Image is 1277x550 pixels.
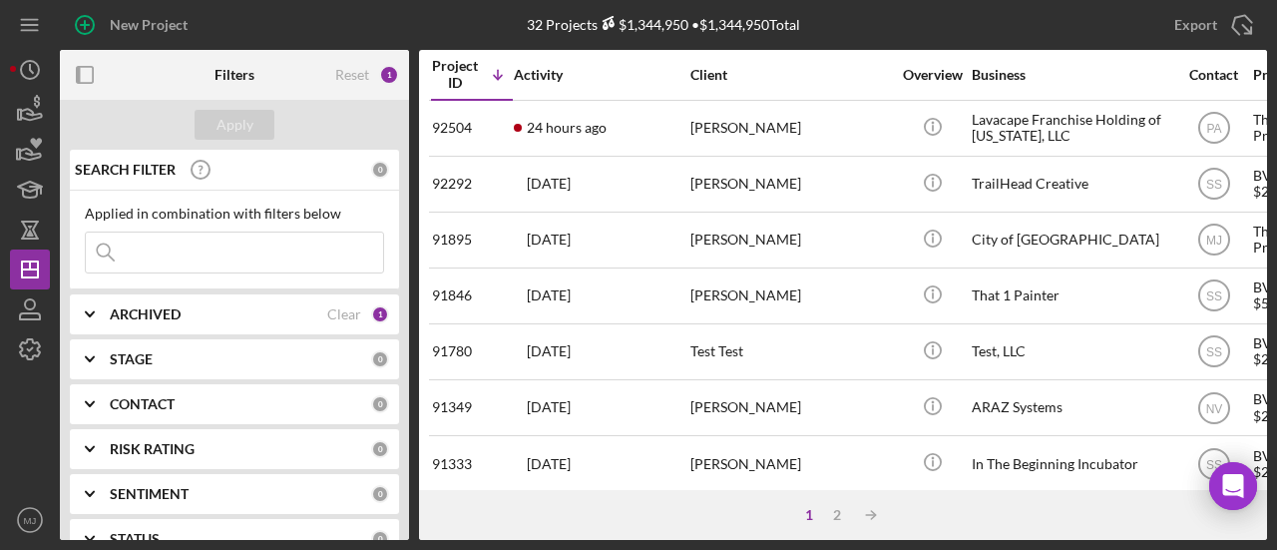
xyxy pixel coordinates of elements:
[972,381,1171,434] div: ARAZ Systems
[527,120,607,136] time: 2025-10-06 18:04
[1174,5,1217,45] div: Export
[432,214,512,267] div: 91895
[823,507,851,523] div: 2
[432,270,512,322] div: 91846
[972,158,1171,211] div: TrailHead Creative
[24,515,37,526] text: MJ
[432,158,512,211] div: 92292
[85,206,384,222] div: Applied in combination with filters below
[972,67,1171,83] div: Business
[690,67,890,83] div: Client
[972,270,1171,322] div: That 1 Painter
[432,381,512,434] div: 91349
[527,343,571,359] time: 2025-09-22 13:45
[527,399,571,415] time: 2025-09-11 19:28
[110,5,188,45] div: New Project
[690,158,890,211] div: [PERSON_NAME]
[110,486,189,502] b: SENTIMENT
[60,5,208,45] button: New Project
[371,395,389,413] div: 0
[432,437,512,490] div: 91333
[795,507,823,523] div: 1
[371,440,389,458] div: 0
[690,270,890,322] div: [PERSON_NAME]
[432,58,478,90] div: Project ID
[371,305,389,323] div: 1
[110,441,195,457] b: RISK RATING
[1205,178,1221,192] text: SS
[216,110,253,140] div: Apply
[432,325,512,378] div: 91780
[514,67,688,83] div: Activity
[327,306,361,322] div: Clear
[690,214,890,267] div: [PERSON_NAME]
[1205,289,1221,303] text: SS
[214,67,254,83] b: Filters
[527,287,571,303] time: 2025-09-23 17:44
[1205,457,1221,471] text: SS
[379,65,399,85] div: 1
[527,456,571,472] time: 2025-09-22 14:24
[195,110,274,140] button: Apply
[527,176,571,192] time: 2025-10-02 11:47
[598,16,688,33] div: $1,344,950
[75,162,176,178] b: SEARCH FILTER
[895,67,970,83] div: Overview
[690,381,890,434] div: [PERSON_NAME]
[110,306,181,322] b: ARCHIVED
[527,232,571,248] time: 2025-09-24 15:15
[110,351,153,367] b: STAGE
[371,350,389,368] div: 0
[110,396,175,412] b: CONTACT
[371,530,389,548] div: 0
[972,214,1171,267] div: City of [GEOGRAPHIC_DATA]
[527,16,800,33] div: 32 Projects • $1,344,950 Total
[110,531,160,547] b: STATUS
[1154,5,1267,45] button: Export
[371,161,389,179] div: 0
[1205,401,1222,415] text: NV
[1209,462,1257,510] div: Open Intercom Messenger
[690,437,890,490] div: [PERSON_NAME]
[972,102,1171,155] div: Lavacape Franchise Holding of [US_STATE], LLC
[972,325,1171,378] div: Test, LLC
[1206,122,1221,136] text: PA
[432,102,512,155] div: 92504
[1206,234,1222,248] text: MJ
[972,437,1171,490] div: In The Beginning Incubator
[1176,67,1251,83] div: Contact
[1205,345,1221,359] text: SS
[10,500,50,540] button: MJ
[335,67,369,83] div: Reset
[690,325,890,378] div: Test Test
[690,102,890,155] div: [PERSON_NAME]
[371,485,389,503] div: 0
